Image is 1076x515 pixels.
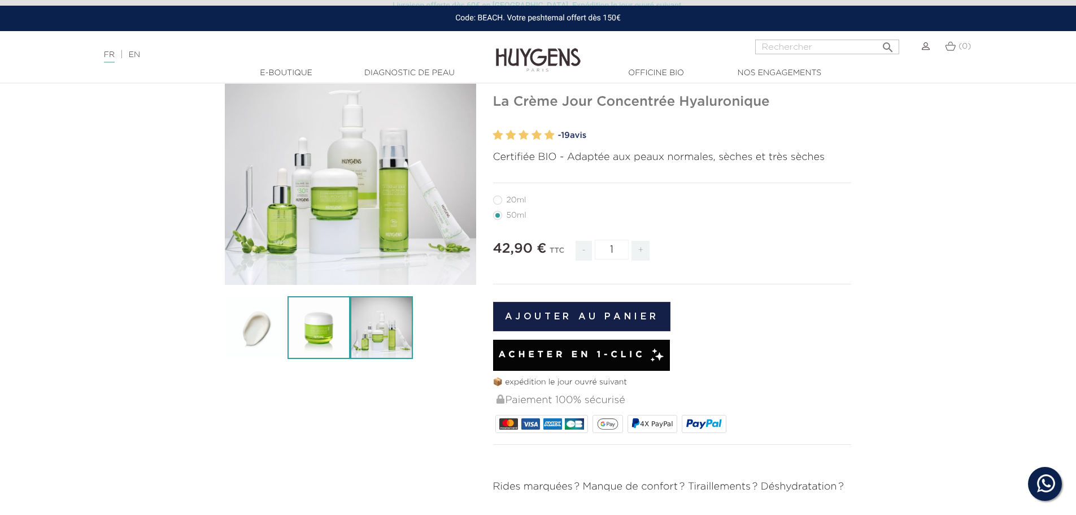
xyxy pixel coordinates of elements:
[493,94,852,110] h1: La Crème Jour Concentrée Hyaluronique
[519,127,529,144] label: 3
[550,239,564,269] div: TTC
[881,37,895,51] i: 
[493,302,671,331] button: Ajouter au panier
[493,242,547,256] span: 42,90 €
[506,127,516,144] label: 2
[493,127,503,144] label: 1
[493,150,852,165] p: Certifiée BIO - Adaptée aux peaux normales, sèches et très sèches
[230,67,343,79] a: E-Boutique
[521,418,540,430] img: VISA
[496,395,504,404] img: Paiement 100% sécurisé
[597,418,618,430] img: google_pay
[576,241,591,261] span: -
[878,36,898,51] button: 
[600,67,713,79] a: Officine Bio
[129,51,140,59] a: EN
[532,127,542,144] label: 4
[561,131,570,140] span: 19
[353,67,466,79] a: Diagnostic de peau
[98,48,440,62] div: |
[493,479,852,495] p: Rides marquées ? Manque de confort ? Tiraillements ? Déshydratation ?
[495,388,852,413] div: Paiement 100% sécurisé
[499,418,518,430] img: MASTERCARD
[755,40,899,54] input: Rechercher
[565,418,583,430] img: CB_NATIONALE
[959,42,971,50] span: (0)
[543,418,562,430] img: AMEX
[640,420,673,428] span: 4X PayPal
[595,240,629,259] input: Quantité
[104,51,115,63] a: FR
[631,241,650,261] span: +
[493,211,540,220] label: 50ml
[558,127,852,144] a: -19avis
[723,67,836,79] a: Nos engagements
[493,376,852,388] p: 📦 expédition le jour ouvré suivant
[544,127,555,144] label: 5
[496,30,581,73] img: Huygens
[493,196,540,205] label: 20ml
